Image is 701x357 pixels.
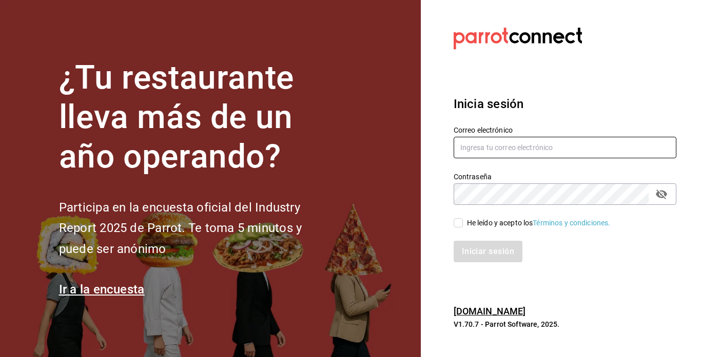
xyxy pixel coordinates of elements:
[454,173,676,180] label: Contraseña
[533,219,610,227] a: Términos y condiciones.
[454,137,676,158] input: Ingresa tu correo electrónico
[653,185,670,203] button: passwordField
[454,319,676,329] p: V1.70.7 - Parrot Software, 2025.
[454,127,676,134] label: Correo electrónico
[454,95,676,113] h3: Inicia sesión
[454,306,526,317] a: [DOMAIN_NAME]
[59,58,336,176] h1: ¿Tu restaurante lleva más de un año operando?
[59,282,145,297] a: Ir a la encuesta
[59,197,336,260] h2: Participa en la encuesta oficial del Industry Report 2025 de Parrot. Te toma 5 minutos y puede se...
[467,218,611,228] div: He leído y acepto los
